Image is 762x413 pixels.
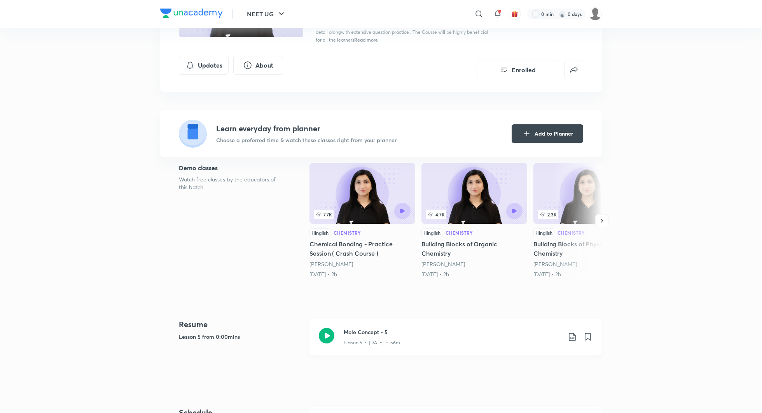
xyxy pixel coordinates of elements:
button: avatar [509,8,521,20]
p: Watch free classes by the educators of this batch [179,176,285,191]
span: 7.7K [314,210,334,219]
img: Company Logo [160,9,223,18]
button: Add to Planner [512,124,583,143]
button: false [565,61,583,79]
h5: Demo classes [179,163,285,173]
a: Building Blocks of Organic Chemistry [421,163,527,278]
a: Chemical Bonding - Practice Session ( Crash Course ) [309,163,415,278]
h4: Learn everyday from planner [216,123,397,134]
a: [PERSON_NAME] [533,260,577,268]
span: Read more [354,37,378,43]
div: Akansha Karnwal [309,260,415,268]
img: Siddharth Mitra [589,7,602,21]
button: Updates [179,56,229,75]
div: Hinglish [533,228,554,237]
div: Akansha Karnwal [533,260,639,268]
a: 2.3KHinglishChemistryBuilding Blocks of Physical Chemistry[PERSON_NAME][DATE] • 2h [533,163,639,278]
span: 2.3K [538,210,558,219]
div: Hinglish [309,228,330,237]
h5: Lesson 5 from 0:00mins [179,333,303,341]
div: 24th May • 2h [533,270,639,278]
h5: Building Blocks of Physical Chemistry [533,239,639,258]
div: Chemistry [334,230,361,235]
button: About [233,56,283,75]
div: Chemistry [446,230,473,235]
a: 7.7KHinglishChemistryChemical Bonding - Practice Session ( Crash Course )[PERSON_NAME][DATE] • 2h [309,163,415,278]
button: NEET UG [242,6,291,22]
a: Company Logo [160,9,223,20]
h4: Resume [179,319,303,330]
p: Lesson 5 • [DATE] • 56m [344,339,400,346]
a: Mole Concept - 5Lesson 5 • [DATE] • 56m [309,319,602,365]
a: 4.7KHinglishChemistryBuilding Blocks of Organic Chemistry[PERSON_NAME][DATE] • 2h [421,163,527,278]
span: 4.7K [426,210,446,219]
button: Enrolled [477,61,558,79]
h5: Building Blocks of Organic Chemistry [421,239,527,258]
a: Building Blocks of Physical Chemistry [533,163,639,278]
a: [PERSON_NAME] [309,260,353,268]
p: Choose a preferred time & watch these classes right from your planner [216,136,397,144]
a: [PERSON_NAME] [421,260,465,268]
div: 23rd May • 2h [421,270,527,278]
img: avatar [511,10,518,17]
div: Hinglish [421,228,442,237]
div: Akansha Karnwal [421,260,527,268]
h3: Mole Concept - 5 [344,328,561,336]
img: streak [558,10,566,18]
span: In this Course Educator [PERSON_NAME] will cover the Unit Mole Concept in detail alongwith extens... [316,21,488,43]
h5: Chemical Bonding - Practice Session ( Crash Course ) [309,239,415,258]
div: 12th Mar • 2h [309,270,415,278]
